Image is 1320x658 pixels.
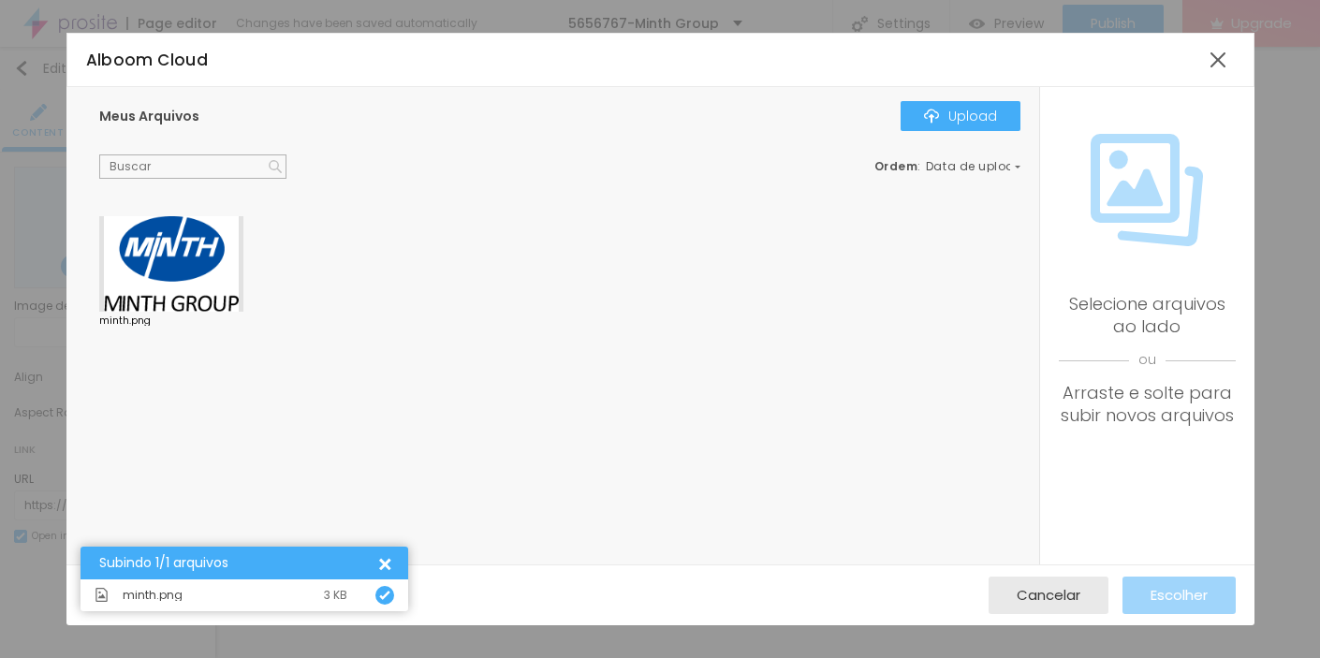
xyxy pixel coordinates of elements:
img: Icone [1091,134,1203,246]
div: Upload [924,109,997,124]
div: Selecione arquivos ao lado Arraste e solte para subir novos arquivos [1059,293,1236,427]
img: Icone [379,590,390,601]
img: Icone [924,109,939,124]
button: IconeUpload [901,101,1020,131]
input: Buscar [99,154,286,179]
div: 3 KB [324,590,347,601]
span: Data de upload [926,161,1023,172]
span: ou [1059,338,1236,382]
span: Escolher [1151,587,1208,603]
div: : [874,161,1020,172]
div: minth.png [99,316,243,326]
span: Ordem [874,158,918,174]
button: Cancelar [989,577,1108,614]
span: Cancelar [1017,587,1080,603]
span: Meus Arquivos [99,107,199,125]
div: Subindo 1/1 arquivos [99,556,375,570]
span: Alboom Cloud [86,49,209,71]
button: Escolher [1122,577,1236,614]
img: Icone [269,160,282,173]
img: Icone [95,588,109,602]
span: minth.png [123,590,183,601]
